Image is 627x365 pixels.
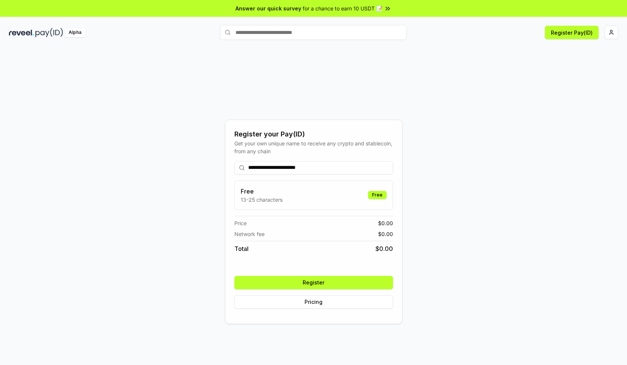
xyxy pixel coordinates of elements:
span: Total [234,244,249,253]
span: Price [234,219,247,227]
h3: Free [241,187,283,196]
div: Alpha [65,28,85,37]
span: Answer our quick survey [235,4,301,12]
div: Free [368,191,387,199]
p: 13-25 characters [241,196,283,204]
span: $ 0.00 [378,219,393,227]
div: Register your Pay(ID) [234,129,393,139]
img: reveel_dark [9,28,34,37]
span: for a chance to earn 10 USDT 📝 [303,4,383,12]
button: Register [234,276,393,289]
button: Register Pay(ID) [545,26,599,39]
img: pay_id [35,28,63,37]
div: Get your own unique name to receive any crypto and stablecoin, from any chain [234,139,393,155]
span: $ 0.00 [375,244,393,253]
span: Network fee [234,230,265,238]
button: Pricing [234,295,393,309]
span: $ 0.00 [378,230,393,238]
